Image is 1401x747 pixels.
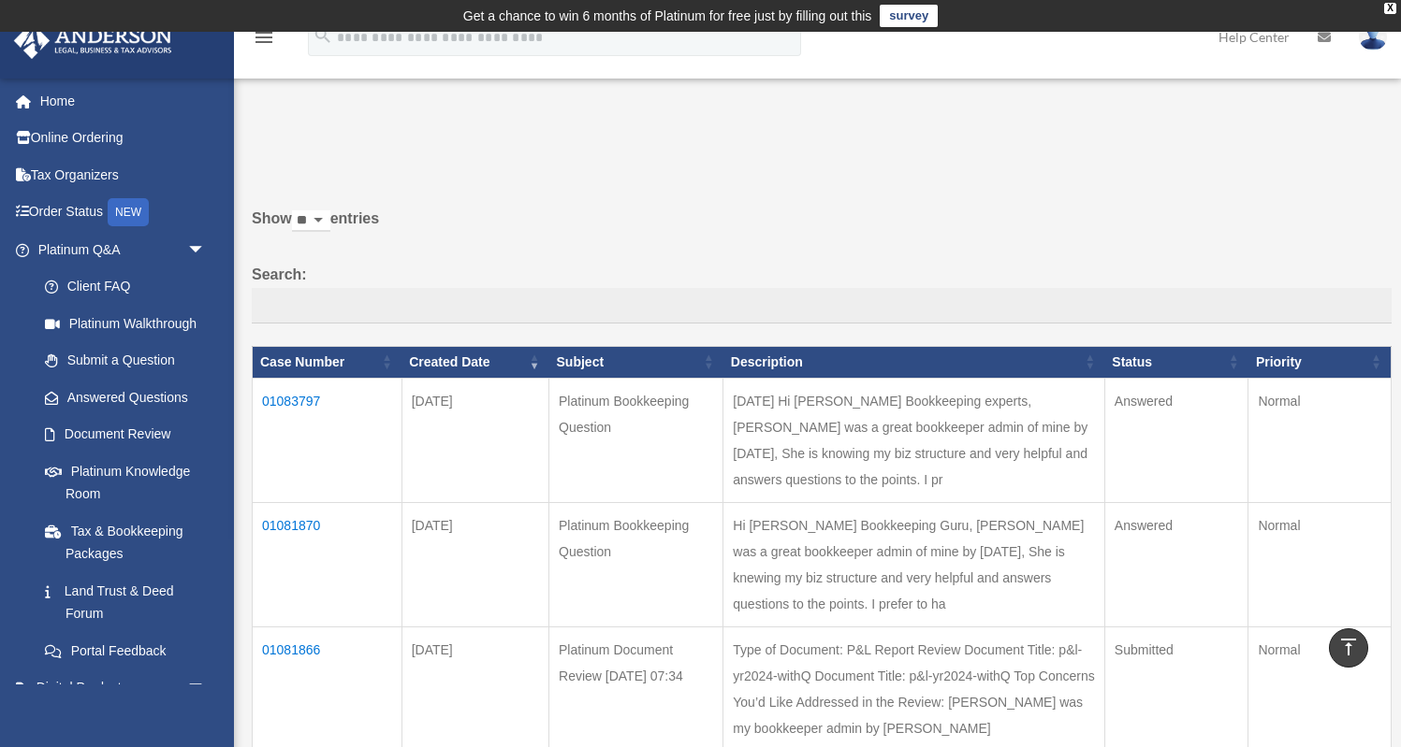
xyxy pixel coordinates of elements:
[26,342,225,380] a: Submit a Question
[723,502,1105,626] td: Hi [PERSON_NAME] Bookkeeping Guru, [PERSON_NAME] was a great bookkeeper admin of mine by [DATE], ...
[401,346,548,378] th: Created Date: activate to sort column ascending
[1359,23,1387,50] img: User Pic
[292,210,330,232] select: Showentries
[1248,502,1392,626] td: Normal
[549,502,723,626] td: Platinum Bookkeeping Question
[401,378,548,502] td: [DATE]
[13,82,234,120] a: Home
[253,346,402,378] th: Case Number: activate to sort column ascending
[252,262,1392,323] label: Search:
[26,572,225,632] a: Land Trust & Deed Forum
[187,231,225,269] span: arrow_drop_down
[880,5,938,27] a: survey
[253,502,402,626] td: 01081870
[549,378,723,502] td: Platinum Bookkeeping Question
[13,156,234,194] a: Tax Organizers
[13,194,234,232] a: Order StatusNEW
[187,669,225,708] span: arrow_drop_down
[252,206,1392,251] label: Show entries
[26,268,225,306] a: Client FAQ
[1337,636,1360,658] i: vertical_align_top
[253,26,275,49] i: menu
[26,305,225,342] a: Platinum Walkthrough
[26,632,225,669] a: Portal Feedback
[26,453,225,512] a: Platinum Knowledge Room
[253,378,402,502] td: 01083797
[26,416,225,453] a: Document Review
[1104,502,1248,626] td: Answered
[1248,346,1392,378] th: Priority: activate to sort column ascending
[1104,378,1248,502] td: Answered
[26,512,225,572] a: Tax & Bookkeeping Packages
[26,379,215,416] a: Answered Questions
[549,346,723,378] th: Subject: activate to sort column ascending
[723,378,1105,502] td: [DATE] Hi [PERSON_NAME] Bookkeeping experts, [PERSON_NAME] was a great bookkeeper admin of mine b...
[1384,3,1396,14] div: close
[463,5,872,27] div: Get a chance to win 6 months of Platinum for free just by filling out this
[13,231,225,268] a: Platinum Q&Aarrow_drop_down
[108,198,149,226] div: NEW
[253,33,275,49] a: menu
[1329,628,1368,668] a: vertical_align_top
[13,669,234,707] a: Digital Productsarrow_drop_down
[401,502,548,626] td: [DATE]
[252,288,1392,323] input: Search:
[1248,378,1392,502] td: Normal
[313,25,333,46] i: search
[723,346,1105,378] th: Description: activate to sort column ascending
[13,120,234,157] a: Online Ordering
[8,22,178,59] img: Anderson Advisors Platinum Portal
[1104,346,1248,378] th: Status: activate to sort column ascending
